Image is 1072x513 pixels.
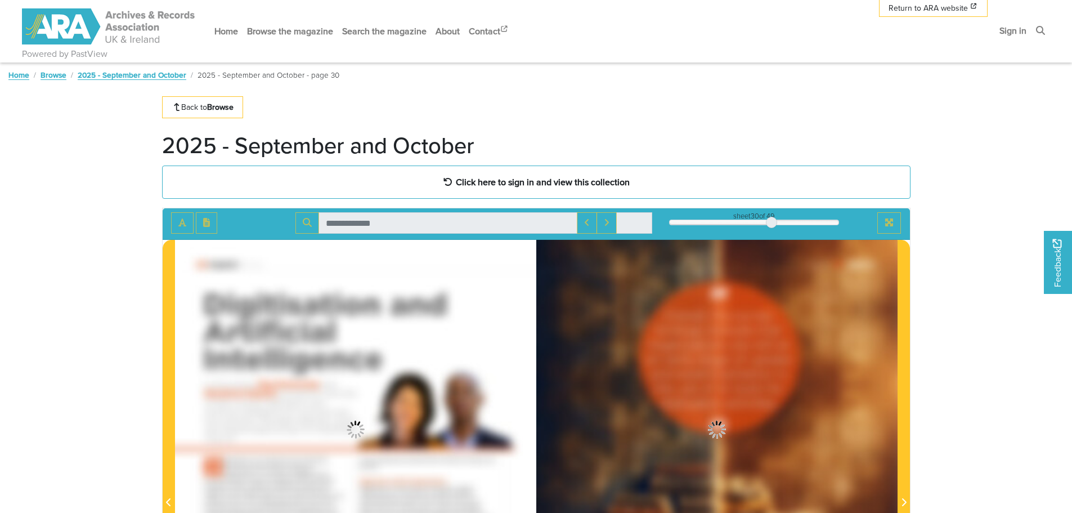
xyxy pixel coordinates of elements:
[22,47,107,61] a: Powered by PastView
[456,176,630,188] strong: Click here to sign in and view this collection
[207,101,234,113] strong: Browse
[577,212,597,234] button: Previous Match
[889,2,968,14] span: Return to ARA website
[877,212,901,234] button: Full screen mode
[78,69,186,81] a: 2025 - September and October
[171,212,194,234] button: Toggle text selection (Alt+T)
[196,212,217,234] button: Open transcription window
[22,8,196,44] img: ARA - ARC Magazine | Powered by PastView
[596,212,617,234] button: Next Match
[319,212,577,234] input: Search for
[669,211,839,221] div: sheet of 49
[162,132,474,159] h1: 2025 - September and October
[295,212,319,234] button: Search
[464,16,514,46] a: Contact
[1051,239,1064,287] span: Feedback
[243,16,338,46] a: Browse the magazine
[162,166,910,199] a: Click here to sign in and view this collection
[995,16,1031,46] a: Sign in
[162,96,244,118] a: Back toBrowse
[338,16,431,46] a: Search the magazine
[751,211,759,221] span: 30
[22,2,196,51] a: ARA - ARC Magazine | Powered by PastView logo
[198,69,339,81] span: 2025 - September and October - page 30
[41,69,66,81] a: Browse
[8,69,29,81] a: Home
[431,16,464,46] a: About
[210,16,243,46] a: Home
[1044,231,1072,294] a: Would you like to provide feedback?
